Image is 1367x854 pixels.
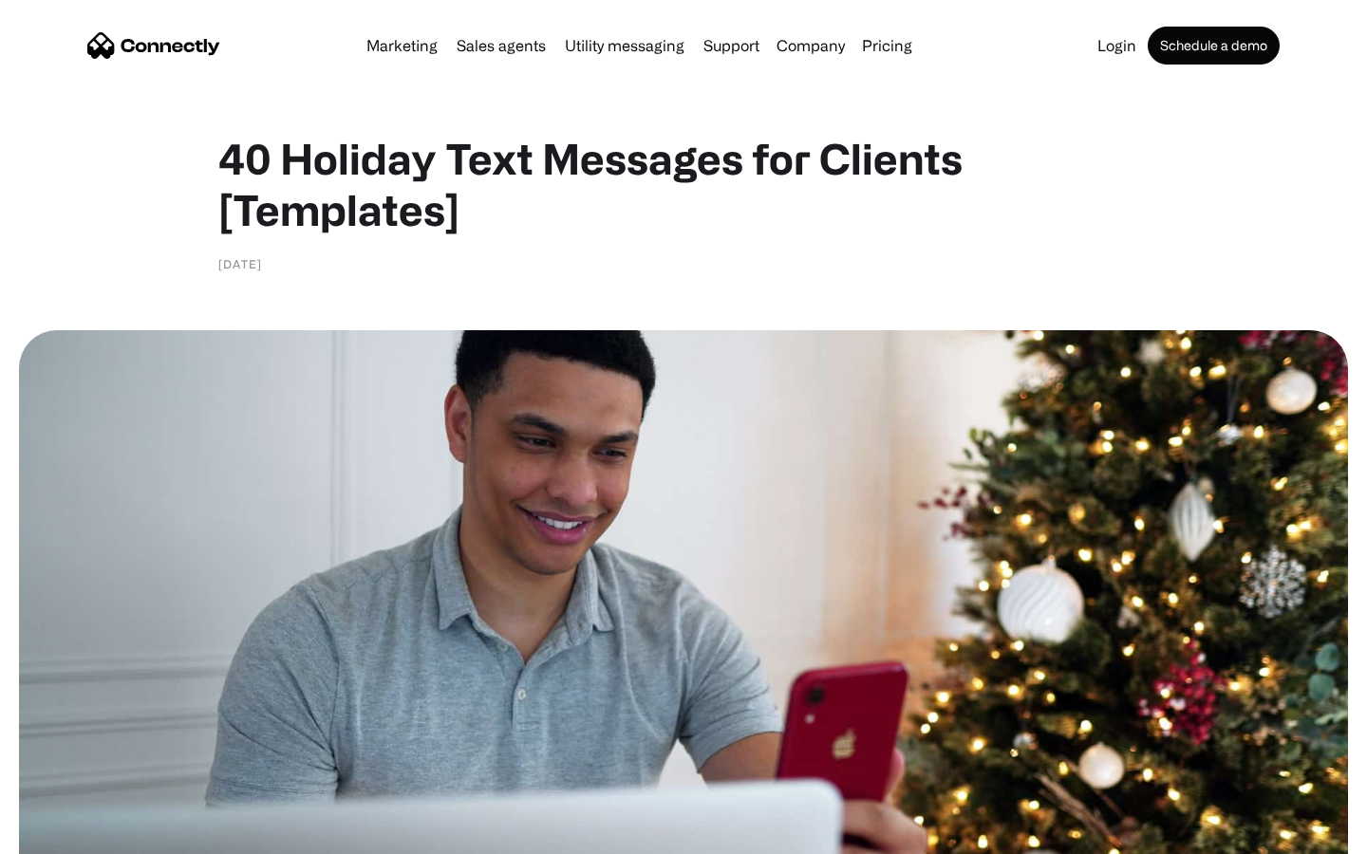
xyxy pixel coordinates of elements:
a: Sales agents [449,38,553,53]
div: [DATE] [218,254,262,273]
a: Marketing [359,38,445,53]
a: Pricing [854,38,920,53]
a: Support [696,38,767,53]
ul: Language list [38,821,114,847]
aside: Language selected: English [19,821,114,847]
a: Schedule a demo [1148,27,1280,65]
div: Company [777,32,845,59]
a: Login [1090,38,1144,53]
a: home [87,31,220,60]
div: Company [771,32,851,59]
a: Utility messaging [557,38,692,53]
h1: 40 Holiday Text Messages for Clients [Templates] [218,133,1149,235]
